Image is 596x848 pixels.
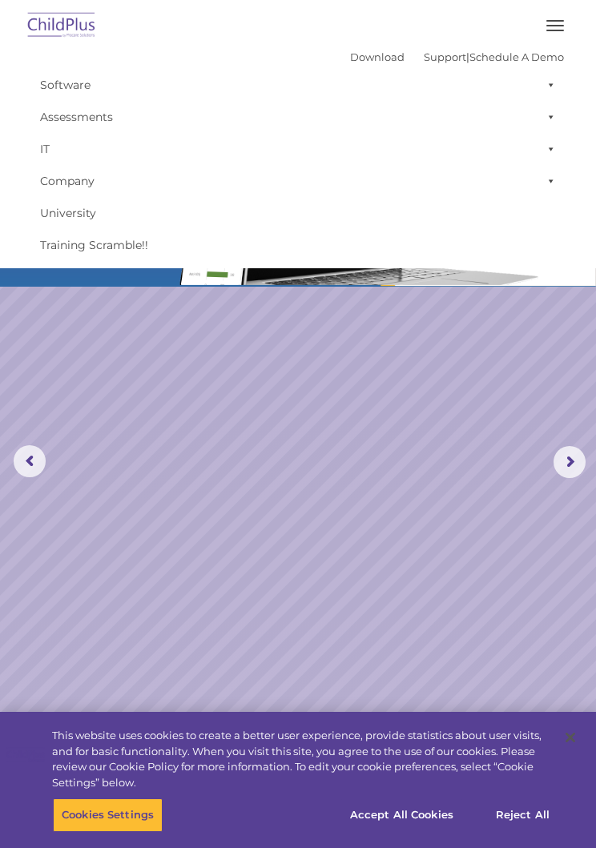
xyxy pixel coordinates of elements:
[53,798,163,832] button: Cookies Settings
[341,798,462,832] button: Accept All Cookies
[473,798,573,832] button: Reject All
[32,197,564,229] a: University
[32,165,564,197] a: Company
[350,50,405,63] a: Download
[32,133,564,165] a: IT
[32,69,564,101] a: Software
[52,728,554,790] div: This website uses cookies to create a better user experience, provide statistics about user visit...
[32,101,564,133] a: Assessments
[469,50,564,63] a: Schedule A Demo
[424,50,466,63] a: Support
[350,50,564,63] font: |
[24,7,99,45] img: ChildPlus by Procare Solutions
[553,720,588,755] button: Close
[32,229,564,261] a: Training Scramble!!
